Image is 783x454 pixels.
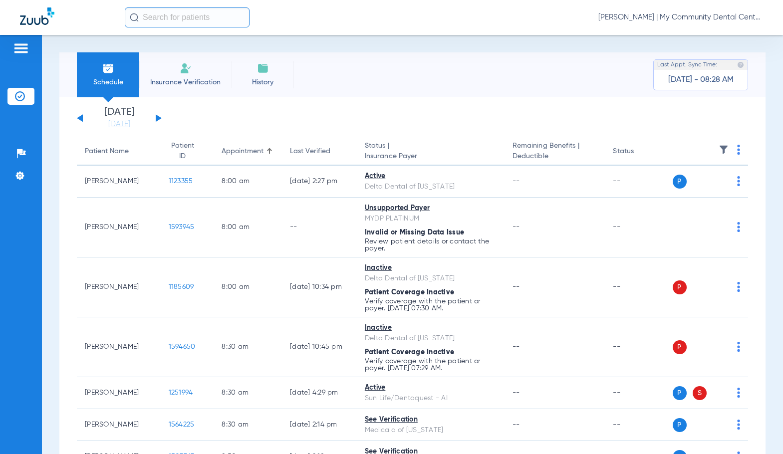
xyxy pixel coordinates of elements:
[357,138,505,166] th: Status |
[657,60,717,70] span: Last Appt. Sync Time:
[214,409,282,441] td: 8:30 AM
[737,176,740,186] img: group-dot-blue.svg
[365,349,454,356] span: Patient Coverage Inactive
[737,145,740,155] img: group-dot-blue.svg
[513,151,597,162] span: Deductible
[282,166,357,198] td: [DATE] 2:27 PM
[673,280,687,294] span: P
[214,377,282,409] td: 8:30 AM
[77,257,161,317] td: [PERSON_NAME]
[513,178,520,185] span: --
[365,298,497,312] p: Verify coverage with the patient or payer. [DATE] 07:30 AM.
[733,406,783,454] iframe: Chat Widget
[169,141,197,162] div: Patient ID
[365,229,464,236] span: Invalid or Missing Data Issue
[605,377,672,409] td: --
[257,62,269,74] img: History
[365,263,497,273] div: Inactive
[214,317,282,377] td: 8:30 AM
[290,146,330,157] div: Last Verified
[180,62,192,74] img: Manual Insurance Verification
[102,62,114,74] img: Schedule
[147,77,224,87] span: Insurance Verification
[77,409,161,441] td: [PERSON_NAME]
[13,42,29,54] img: hamburger-icon
[737,222,740,232] img: group-dot-blue.svg
[513,224,520,230] span: --
[169,283,194,290] span: 1185609
[77,166,161,198] td: [PERSON_NAME]
[239,77,286,87] span: History
[365,182,497,192] div: Delta Dental of [US_STATE]
[282,377,357,409] td: [DATE] 4:29 PM
[365,238,497,252] p: Review patient details or contact the payer.
[169,343,196,350] span: 1594650
[125,7,250,27] input: Search for patients
[365,415,497,425] div: See Verification
[20,7,54,25] img: Zuub Logo
[605,317,672,377] td: --
[365,383,497,393] div: Active
[673,175,687,189] span: P
[222,146,263,157] div: Appointment
[598,12,763,22] span: [PERSON_NAME] | My Community Dental Centers
[169,141,206,162] div: Patient ID
[89,119,149,129] a: [DATE]
[169,178,193,185] span: 1123355
[84,77,132,87] span: Schedule
[169,224,195,230] span: 1593945
[282,317,357,377] td: [DATE] 10:45 PM
[693,386,707,400] span: S
[365,203,497,214] div: Unsupported Payer
[505,138,605,166] th: Remaining Benefits |
[282,257,357,317] td: [DATE] 10:34 PM
[365,273,497,284] div: Delta Dental of [US_STATE]
[214,257,282,317] td: 8:00 AM
[513,421,520,428] span: --
[89,107,149,129] li: [DATE]
[605,257,672,317] td: --
[365,214,497,224] div: MYDP PLATINUM
[169,421,195,428] span: 1564225
[605,166,672,198] td: --
[85,146,129,157] div: Patient Name
[77,198,161,257] td: [PERSON_NAME]
[737,61,744,68] img: last sync help info
[365,171,497,182] div: Active
[673,340,687,354] span: P
[214,198,282,257] td: 8:00 AM
[673,418,687,432] span: P
[513,283,520,290] span: --
[719,145,729,155] img: filter.svg
[365,289,454,296] span: Patient Coverage Inactive
[214,166,282,198] td: 8:00 AM
[513,343,520,350] span: --
[737,282,740,292] img: group-dot-blue.svg
[737,342,740,352] img: group-dot-blue.svg
[737,388,740,398] img: group-dot-blue.svg
[365,333,497,344] div: Delta Dental of [US_STATE]
[605,409,672,441] td: --
[605,138,672,166] th: Status
[513,389,520,396] span: --
[282,198,357,257] td: --
[77,317,161,377] td: [PERSON_NAME]
[77,377,161,409] td: [PERSON_NAME]
[365,151,497,162] span: Insurance Payer
[365,393,497,404] div: Sun Life/Dentaquest - AI
[365,425,497,436] div: Medicaid of [US_STATE]
[85,146,153,157] div: Patient Name
[130,13,139,22] img: Search Icon
[365,358,497,372] p: Verify coverage with the patient or payer. [DATE] 07:29 AM.
[282,409,357,441] td: [DATE] 2:14 PM
[365,323,497,333] div: Inactive
[222,146,274,157] div: Appointment
[673,386,687,400] span: P
[668,75,734,85] span: [DATE] - 08:28 AM
[169,389,193,396] span: 1251994
[290,146,349,157] div: Last Verified
[605,198,672,257] td: --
